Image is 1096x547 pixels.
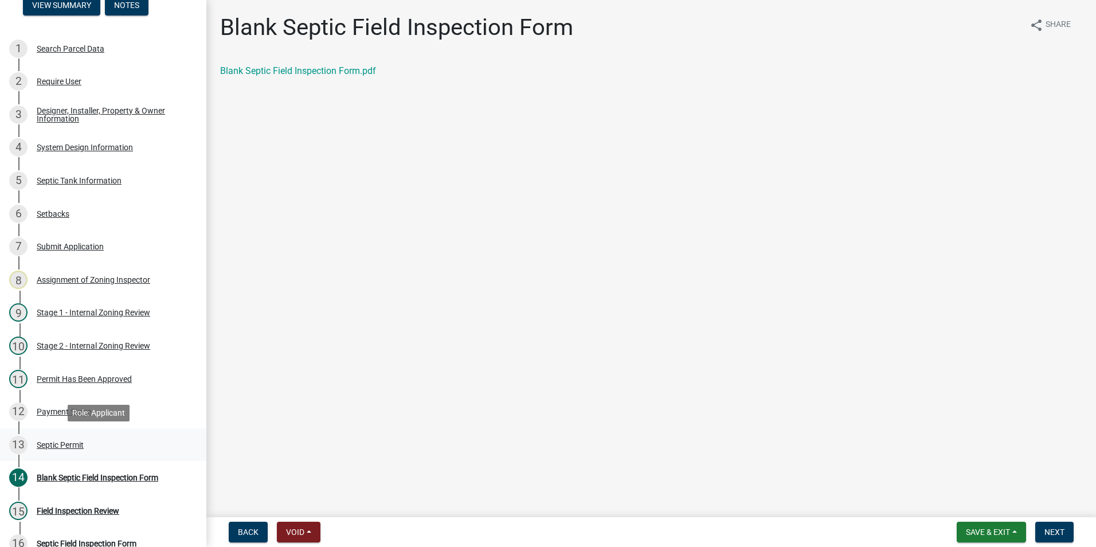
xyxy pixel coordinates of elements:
[1020,14,1080,36] button: shareShare
[105,1,148,10] wm-modal-confirm: Notes
[68,405,130,421] div: Role: Applicant
[9,205,28,223] div: 6
[9,436,28,454] div: 13
[9,337,28,355] div: 10
[9,237,28,256] div: 7
[37,408,91,416] div: Payment Stage
[9,138,28,157] div: 4
[23,1,100,10] wm-modal-confirm: Summary
[229,522,268,542] button: Back
[37,441,84,449] div: Septic Permit
[9,171,28,190] div: 5
[37,276,150,284] div: Assignment of Zoning Inspector
[238,528,259,537] span: Back
[37,77,81,85] div: Require User
[220,14,573,41] h1: Blank Septic Field Inspection Form
[9,468,28,487] div: 14
[286,528,304,537] span: Void
[1046,18,1071,32] span: Share
[1030,18,1043,32] i: share
[9,370,28,388] div: 11
[37,507,119,515] div: Field Inspection Review
[37,107,188,123] div: Designer, Installer, Property & Owner Information
[37,342,150,350] div: Stage 2 - Internal Zoning Review
[9,403,28,421] div: 12
[9,40,28,58] div: 1
[37,210,69,218] div: Setbacks
[9,303,28,322] div: 9
[957,522,1026,542] button: Save & Exit
[220,65,376,76] a: Blank Septic Field Inspection Form.pdf
[37,375,132,383] div: Permit Has Been Approved
[37,143,133,151] div: System Design Information
[1044,528,1064,537] span: Next
[37,177,122,185] div: Septic Tank Information
[9,271,28,289] div: 8
[37,243,104,251] div: Submit Application
[9,502,28,520] div: 15
[37,45,104,53] div: Search Parcel Data
[9,106,28,124] div: 3
[9,72,28,91] div: 2
[37,308,150,317] div: Stage 1 - Internal Zoning Review
[37,474,158,482] div: Blank Septic Field Inspection Form
[966,528,1010,537] span: Save & Exit
[277,522,320,542] button: Void
[1035,522,1074,542] button: Next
